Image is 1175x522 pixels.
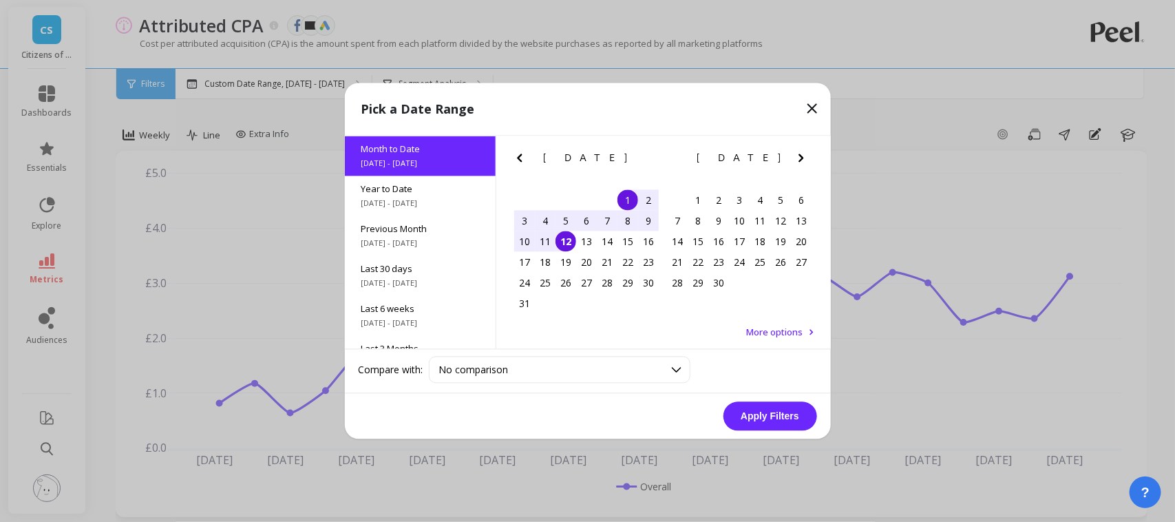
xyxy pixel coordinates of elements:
[535,252,555,273] div: Choose Monday, August 18th, 2025
[688,231,709,252] div: Choose Monday, September 15th, 2025
[439,364,509,377] span: No comparison
[750,190,771,211] div: Choose Thursday, September 4th, 2025
[576,231,597,252] div: Choose Wednesday, August 13th, 2025
[792,190,812,211] div: Choose Saturday, September 6th, 2025
[597,231,617,252] div: Choose Thursday, August 14th, 2025
[361,100,475,119] p: Pick a Date Range
[1141,483,1150,502] span: ?
[638,211,659,231] div: Choose Saturday, August 9th, 2025
[361,158,479,169] span: [DATE] - [DATE]
[361,143,479,156] span: Month to Date
[617,190,638,211] div: Choose Friday, August 1st, 2025
[514,273,535,293] div: Choose Sunday, August 24th, 2025
[668,273,688,293] div: Choose Sunday, September 28th, 2025
[535,273,555,293] div: Choose Monday, August 25th, 2025
[1130,477,1161,508] button: ?
[361,198,479,209] span: [DATE] - [DATE]
[638,252,659,273] div: Choose Saturday, August 23rd, 2025
[597,211,617,231] div: Choose Thursday, August 7th, 2025
[730,231,750,252] div: Choose Wednesday, September 17th, 2025
[709,211,730,231] div: Choose Tuesday, September 9th, 2025
[514,231,535,252] div: Choose Sunday, August 10th, 2025
[361,238,479,249] span: [DATE] - [DATE]
[730,190,750,211] div: Choose Wednesday, September 3rd, 2025
[688,273,709,293] div: Choose Monday, September 29th, 2025
[750,231,771,252] div: Choose Thursday, September 18th, 2025
[792,231,812,252] div: Choose Saturday, September 20th, 2025
[709,273,730,293] div: Choose Tuesday, September 30th, 2025
[723,402,817,431] button: Apply Filters
[617,231,638,252] div: Choose Friday, August 15th, 2025
[511,150,533,172] button: Previous Month
[771,252,792,273] div: Choose Friday, September 26th, 2025
[709,190,730,211] div: Choose Tuesday, September 2nd, 2025
[688,211,709,231] div: Choose Monday, September 8th, 2025
[771,231,792,252] div: Choose Friday, September 19th, 2025
[617,211,638,231] div: Choose Friday, August 8th, 2025
[730,211,750,231] div: Choose Wednesday, September 10th, 2025
[535,231,555,252] div: Choose Monday, August 11th, 2025
[750,252,771,273] div: Choose Thursday, September 25th, 2025
[709,252,730,273] div: Choose Tuesday, September 23rd, 2025
[668,231,688,252] div: Choose Sunday, September 14th, 2025
[555,211,576,231] div: Choose Tuesday, August 5th, 2025
[771,211,792,231] div: Choose Friday, September 12th, 2025
[576,211,597,231] div: Choose Wednesday, August 6th, 2025
[361,223,479,236] span: Previous Month
[514,293,535,314] div: Choose Sunday, August 31st, 2025
[638,190,659,211] div: Choose Saturday, August 2nd, 2025
[514,252,535,273] div: Choose Sunday, August 17th, 2025
[617,252,638,273] div: Choose Friday, August 22nd, 2025
[709,231,730,252] div: Choose Tuesday, September 16th, 2025
[639,150,661,172] button: Next Month
[514,190,659,314] div: month 2025-08
[576,252,597,273] div: Choose Wednesday, August 20th, 2025
[361,183,479,196] span: Year to Date
[361,263,479,275] span: Last 30 days
[359,363,423,377] label: Compare with:
[668,252,688,273] div: Choose Sunday, September 21st, 2025
[688,252,709,273] div: Choose Monday, September 22nd, 2025
[361,303,479,315] span: Last 6 weeks
[617,273,638,293] div: Choose Friday, August 29th, 2025
[597,252,617,273] div: Choose Thursday, August 21st, 2025
[730,252,750,273] div: Choose Wednesday, September 24th, 2025
[638,273,659,293] div: Choose Saturday, August 30th, 2025
[747,326,803,339] span: More options
[555,252,576,273] div: Choose Tuesday, August 19th, 2025
[750,211,771,231] div: Choose Thursday, September 11th, 2025
[688,190,709,211] div: Choose Monday, September 1st, 2025
[597,273,617,293] div: Choose Thursday, August 28th, 2025
[793,150,815,172] button: Next Month
[535,211,555,231] div: Choose Monday, August 4th, 2025
[555,273,576,293] div: Choose Tuesday, August 26th, 2025
[792,252,812,273] div: Choose Saturday, September 27th, 2025
[514,211,535,231] div: Choose Sunday, August 3rd, 2025
[361,343,479,355] span: Last 3 Months
[664,150,686,172] button: Previous Month
[555,231,576,252] div: Choose Tuesday, August 12th, 2025
[361,278,479,289] span: [DATE] - [DATE]
[792,211,812,231] div: Choose Saturday, September 13th, 2025
[361,318,479,329] span: [DATE] - [DATE]
[576,273,597,293] div: Choose Wednesday, August 27th, 2025
[771,190,792,211] div: Choose Friday, September 5th, 2025
[668,190,812,293] div: month 2025-09
[697,153,783,164] span: [DATE]
[543,153,629,164] span: [DATE]
[638,231,659,252] div: Choose Saturday, August 16th, 2025
[668,211,688,231] div: Choose Sunday, September 7th, 2025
